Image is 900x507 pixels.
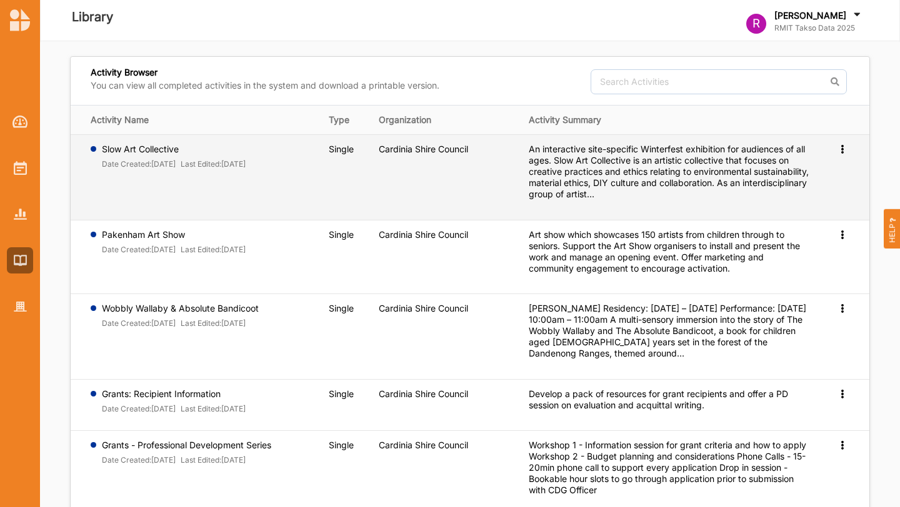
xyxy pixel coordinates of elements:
[7,155,33,181] a: Activities
[91,67,439,96] div: Activity Browser
[379,229,468,240] label: Cardinia Shire Council
[221,245,246,254] font: [DATE]
[14,302,27,312] img: Organisation
[221,318,246,328] font: [DATE]
[379,388,468,400] label: Cardinia Shire Council
[10,9,30,31] img: logo
[102,388,246,400] label: Grants: Recipient Information
[329,303,354,313] span: Single
[14,209,27,219] img: Reports
[379,144,468,155] label: Cardinia Shire Council
[520,106,819,135] th: Activity Summary
[529,144,811,200] div: An interactive site-specific Winterfest exhibition for audiences of all ages. Slow Art Collective...
[774,10,846,21] label: [PERSON_NAME]
[591,69,847,94] input: Search Activities
[151,318,176,328] font: [DATE]
[181,455,221,465] label: Last Edited:
[151,159,176,169] font: [DATE]
[320,106,370,135] th: Type
[329,440,354,450] span: Single
[91,80,439,91] label: You can view all completed activities in the system and download a printable version.
[7,293,33,320] a: Organisation
[370,106,520,135] th: Organization
[329,388,354,399] span: Single
[102,404,151,414] label: Date Created:
[774,23,863,33] label: RMIT Takso Data 2025
[72,7,113,27] label: Library
[181,318,221,328] label: Last Edited:
[14,255,27,265] img: Library
[221,404,246,413] font: [DATE]
[102,159,151,169] label: Date Created:
[379,303,468,314] label: Cardinia Shire Council
[102,229,246,240] label: Pakenham Art Show
[12,116,28,128] img: Dashboard
[529,388,811,411] div: Develop a pack of resources for grant recipients and offer a PD session on evaluation and acquitt...
[102,318,151,328] label: Date Created:
[746,14,766,34] div: R
[529,440,811,496] div: Workshop 1 - Information session for grant criteria and how to apply Workshop 2 - Budget planning...
[181,404,221,414] label: Last Edited:
[529,229,811,274] div: Art show which showcases 150 artists from children through to seniors. Support the Art Show organ...
[7,201,33,227] a: Reports
[102,303,259,314] label: Wobbly Wallaby & Absolute Bandicoot
[329,144,354,154] span: Single
[151,245,176,254] font: [DATE]
[102,440,271,451] label: Grants - Professional Development Series
[102,455,151,465] label: Date Created:
[181,159,221,169] label: Last Edited:
[102,245,151,255] label: Date Created:
[221,455,246,465] font: [DATE]
[151,455,176,465] font: [DATE]
[91,114,311,126] div: Activity Name
[529,303,811,359] div: [PERSON_NAME] Residency: [DATE] – [DATE] Performance: [DATE] 10:00am – 11:00am A multi-sensory im...
[181,245,221,255] label: Last Edited:
[221,159,246,169] font: [DATE]
[329,229,354,240] span: Single
[14,161,27,175] img: Activities
[7,247,33,273] a: Library
[102,144,246,155] label: Slow Art Collective
[7,109,33,135] a: Dashboard
[379,440,468,451] label: Cardinia Shire Council
[151,404,176,413] font: [DATE]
